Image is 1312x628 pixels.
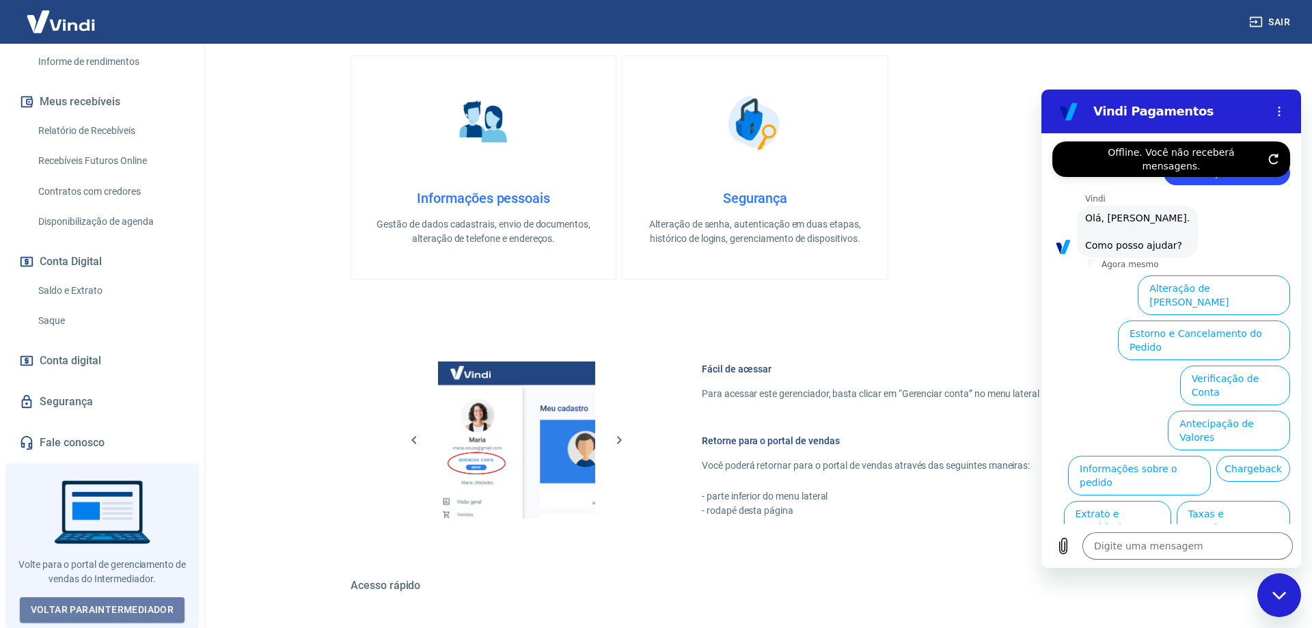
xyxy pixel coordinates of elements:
img: Segurança [721,89,789,157]
p: - parte inferior do menu lateral [702,489,1127,504]
a: Disponibilização de agenda [33,208,188,236]
a: Fale conosco [16,428,188,458]
a: Voltar paraIntermediador [20,597,185,623]
h4: Informações pessoais [373,190,594,206]
p: Gestão de dados cadastrais, envio de documentos, alteração de telefone e endereços. [373,217,594,246]
a: Saldo e Extrato [33,277,188,305]
img: Informações pessoais [450,89,518,157]
p: Para acessar este gerenciador, basta clicar em “Gerenciar conta” no menu lateral do portal de ven... [702,387,1127,401]
button: Conta Digital [16,247,188,277]
button: Meus recebíveis [16,87,188,117]
a: Relatório de Recebíveis [33,117,188,145]
a: Recebíveis Futuros Online [33,147,188,175]
a: Segurança [16,387,188,417]
iframe: Botão para abrir a janela de mensagens, conversa em andamento [1257,573,1301,617]
a: Informações pessoaisInformações pessoaisGestão de dados cadastrais, envio de documentos, alteraçã... [351,55,616,279]
a: SegurançaSegurançaAlteração de senha, autenticação em duas etapas, histórico de logins, gerenciam... [622,55,888,279]
p: Alteração de senha, autenticação em duas etapas, histórico de logins, gerenciamento de dispositivos. [644,217,865,246]
a: Conta digital [16,346,188,376]
p: - rodapé desta página [702,504,1127,518]
p: Você poderá retornar para o portal de vendas através das seguintes maneiras: [702,459,1127,473]
a: Saque [33,307,188,335]
h6: Retorne para o portal de vendas [702,434,1127,448]
h6: Fácil de acessar [702,362,1127,376]
h4: Segurança [644,190,865,206]
img: Vindi [16,1,105,42]
span: Conta digital [40,351,101,370]
button: Sair [1246,10,1296,35]
iframe: Janela de mensagens [1041,90,1301,568]
h5: Acesso rápido [351,579,1160,592]
a: Contratos com credores [33,178,188,206]
img: Imagem da dashboard mostrando o botão de gerenciar conta na sidebar no lado esquerdo [438,361,595,519]
a: Informe de rendimentos [33,48,188,76]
